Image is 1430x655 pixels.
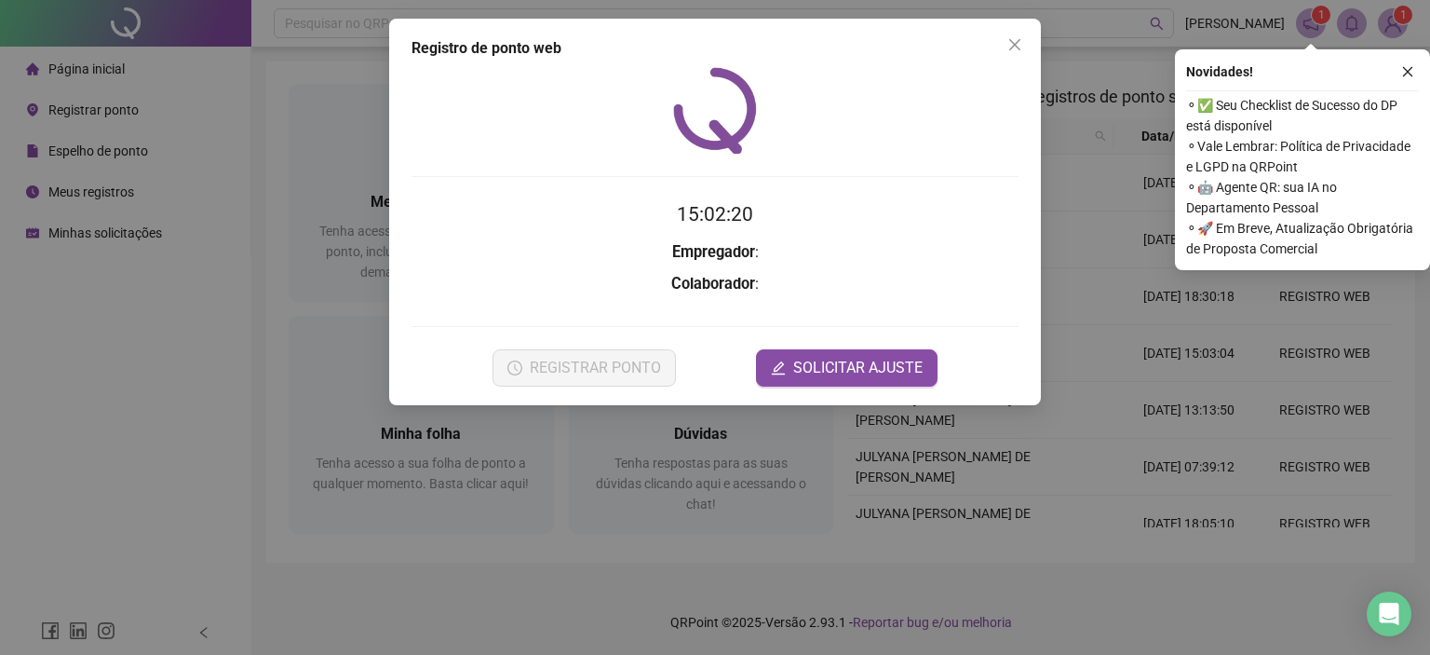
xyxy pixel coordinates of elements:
[1367,592,1411,636] div: Open Intercom Messenger
[1401,65,1414,78] span: close
[793,357,923,379] span: SOLICITAR AJUSTE
[1186,95,1419,136] span: ⚬ ✅ Seu Checklist de Sucesso do DP está disponível
[1186,136,1419,177] span: ⚬ Vale Lembrar: Política de Privacidade e LGPD na QRPoint
[771,361,786,375] span: edit
[411,272,1019,296] h3: :
[1000,30,1030,60] button: Close
[756,349,938,387] button: editSOLICITAR AJUSTE
[1186,61,1253,82] span: Novidades !
[673,67,757,154] img: QRPoint
[411,240,1019,265] h3: :
[1007,37,1022,52] span: close
[677,203,753,225] time: 15:02:20
[492,349,676,387] button: REGISTRAR PONTO
[672,243,755,261] strong: Empregador
[1186,218,1419,259] span: ⚬ 🚀 Em Breve, Atualização Obrigatória de Proposta Comercial
[1186,177,1419,218] span: ⚬ 🤖 Agente QR: sua IA no Departamento Pessoal
[411,37,1019,60] div: Registro de ponto web
[671,275,755,293] strong: Colaborador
